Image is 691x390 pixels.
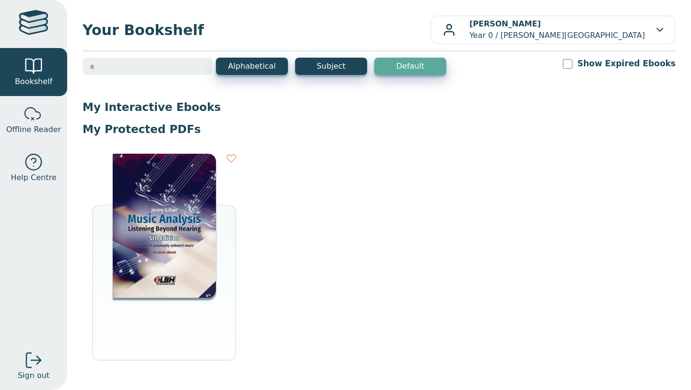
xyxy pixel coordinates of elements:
[83,122,676,136] p: My Protected PDFs
[295,58,367,75] button: Subject
[83,58,212,75] input: Search bookshelf (E.g: psychology)
[15,76,52,87] span: Bookshelf
[83,19,430,41] span: Your Bookshelf
[469,18,645,41] p: Year 0 / [PERSON_NAME][GEOGRAPHIC_DATA]
[18,370,49,381] span: Sign out
[83,100,676,114] p: My Interactive Ebooks
[113,154,216,298] img: 698eee68-e6e8-41cb-900f-d594cd2c04fb.png
[6,124,61,135] span: Offline Reader
[11,172,56,183] span: Help Centre
[374,58,446,75] button: Default
[430,15,676,44] button: [PERSON_NAME]Year 0 / [PERSON_NAME][GEOGRAPHIC_DATA]
[469,19,541,28] b: [PERSON_NAME]
[577,58,676,70] label: Show Expired Ebooks
[216,58,288,75] button: Alphabetical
